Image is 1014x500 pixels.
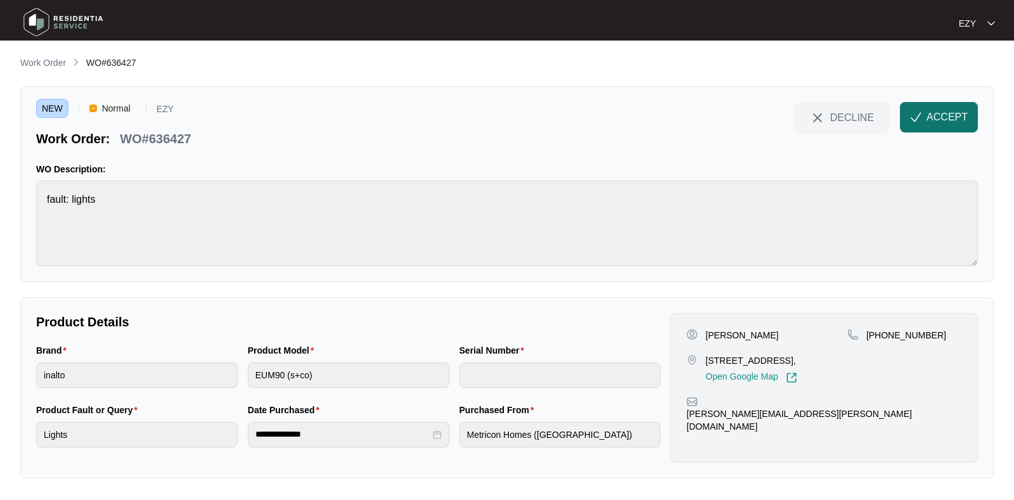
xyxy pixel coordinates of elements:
[248,344,319,357] label: Product Model
[248,362,449,388] input: Product Model
[36,422,238,447] input: Product Fault or Query
[459,422,661,447] input: Purchased From
[36,181,978,266] textarea: fault: lights
[36,163,978,176] p: WO Description:
[459,362,661,388] input: Serial Number
[987,20,995,27] img: dropdown arrow
[97,99,136,118] span: Normal
[786,372,797,383] img: Link-External
[36,313,660,331] p: Product Details
[686,396,698,407] img: map-pin
[36,362,238,388] input: Brand
[36,344,72,357] label: Brand
[459,404,539,416] label: Purchased From
[71,57,81,67] img: chevron-right
[910,112,921,123] img: check-Icon
[810,110,825,125] img: close-Icon
[866,329,946,342] p: [PHONE_NUMBER]
[900,102,978,132] button: check-IconACCEPT
[18,56,68,70] a: Work Order
[89,105,97,112] img: Vercel Logo
[255,428,430,441] input: Date Purchased
[86,58,136,68] span: WO#636427
[19,3,108,41] img: residentia service logo
[794,102,890,132] button: close-IconDECLINE
[36,99,68,118] span: NEW
[36,130,110,148] p: Work Order:
[705,329,778,342] p: [PERSON_NAME]
[847,329,859,340] img: map-pin
[705,354,797,367] p: [STREET_ADDRESS],
[157,105,174,118] p: EZY
[120,130,191,148] p: WO#636427
[36,404,143,416] label: Product Fault or Query
[686,407,962,433] p: [PERSON_NAME][EMAIL_ADDRESS][PERSON_NAME][DOMAIN_NAME]
[927,110,968,125] span: ACCEPT
[686,329,698,340] img: user-pin
[20,56,66,69] p: Work Order
[686,354,698,366] img: map-pin
[459,344,529,357] label: Serial Number
[705,372,797,383] a: Open Google Map
[830,110,874,124] span: DECLINE
[959,17,976,30] p: EZY
[248,404,324,416] label: Date Purchased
